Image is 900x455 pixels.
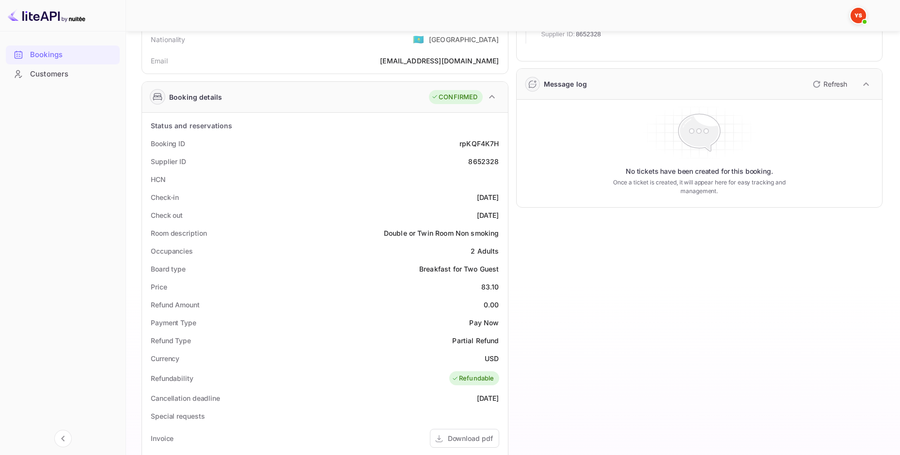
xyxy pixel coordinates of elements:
div: Room description [151,228,206,238]
div: [DATE] [477,393,499,403]
img: LiteAPI logo [8,8,85,23]
div: Customers [6,65,120,84]
div: [DATE] [477,210,499,220]
div: Check-in [151,192,179,202]
button: Collapse navigation [54,430,72,447]
div: 8652328 [468,156,499,167]
div: 0.00 [484,300,499,310]
div: Refund Type [151,335,191,346]
div: [GEOGRAPHIC_DATA] [429,34,499,45]
div: Currency [151,353,179,364]
span: Supplier ID: [541,30,575,39]
p: Once a ticket is created, it will appear here for easy tracking and management. [601,178,798,196]
div: Customers [30,69,115,80]
div: Occupancies [151,246,193,256]
div: Price [151,282,167,292]
span: United States [413,30,424,48]
div: CONFIRMED [431,92,477,102]
div: Refund Amount [151,300,200,310]
div: Message log [544,79,587,89]
div: [EMAIL_ADDRESS][DOMAIN_NAME] [380,56,499,66]
div: rpKQF4K7H [459,138,499,149]
div: Download pdf [448,433,493,443]
div: Check out [151,210,183,220]
div: Supplier ID [151,156,186,167]
div: Bookings [6,45,120,64]
a: Customers [6,65,120,83]
div: [DATE] [477,192,499,202]
div: Cancellation deadline [151,393,220,403]
div: Bookings [30,49,115,61]
img: Yandex Support [851,8,866,23]
p: No tickets have been created for this booking. [626,167,773,176]
a: Bookings [6,45,120,63]
button: Refresh [807,76,851,92]
p: Refresh [823,79,847,89]
div: Booking details [169,92,222,102]
div: Nationality [151,34,186,45]
div: USD [485,353,499,364]
div: Board type [151,264,186,274]
div: Booking ID [151,138,185,149]
div: Breakfast for Two Guest [419,264,499,274]
div: Status and reservations [151,121,232,131]
span: 8652328 [576,30,601,39]
div: Pay Now [469,318,499,328]
div: 2 Adults [471,246,499,256]
div: Refundability [151,373,193,383]
div: Invoice [151,433,174,443]
div: Special requests [151,411,205,421]
div: Email [151,56,168,66]
div: Refundable [452,374,494,383]
div: 83.10 [481,282,499,292]
div: Partial Refund [452,335,499,346]
div: Double or Twin Room Non smoking [384,228,499,238]
div: HCN [151,174,166,184]
div: Payment Type [151,318,196,328]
